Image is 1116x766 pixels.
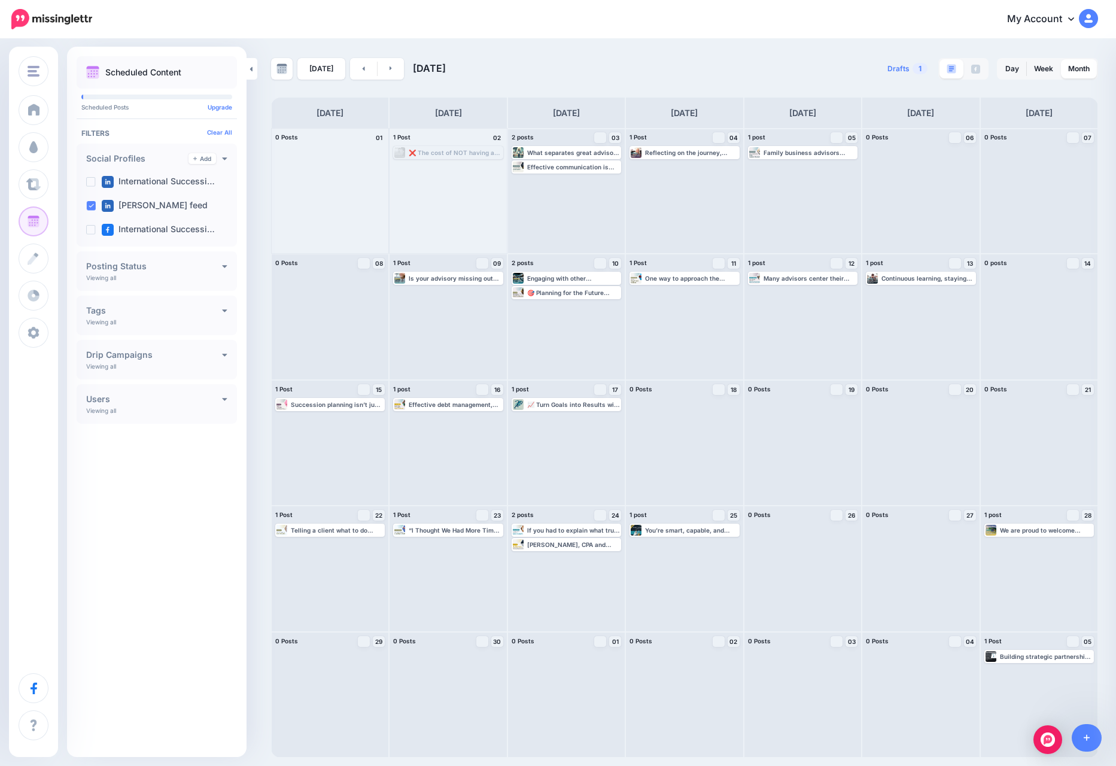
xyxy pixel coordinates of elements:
a: [DATE] [297,58,345,80]
a: 07 [1082,132,1094,143]
h4: Drip Campaigns [86,351,222,359]
a: 30 [491,636,503,647]
a: Week [1027,59,1060,78]
span: 01 [612,639,619,645]
a: 12 [846,258,857,269]
span: 0 Posts [866,637,889,645]
span: 0 Posts [275,133,298,141]
span: 26 [848,512,855,518]
div: “I Thought We Had More Time” Those are the words no advisor wants to hear from a client’s spouse…... [409,527,501,534]
span: 05 [848,135,856,141]
div: If you had to explain what truly drives you—in one sentence—could you? Not what you do. Why you d... [527,527,620,534]
span: 1 Post [275,511,293,518]
span: 0 Posts [630,385,652,393]
span: 30 [493,639,501,645]
span: 1 Post [984,637,1002,645]
span: 11 [731,260,736,266]
img: facebook-square.png [102,224,114,236]
span: 03 [848,639,856,645]
a: 04 [728,132,740,143]
a: 08 [373,258,385,269]
span: 1 post [984,511,1002,518]
span: 0 Posts [748,637,771,645]
img: menu.png [28,66,39,77]
div: Open Intercom Messenger [1033,725,1062,754]
div: Effective communication is about understanding the values and motivations of others. Read more 👉 ... [527,163,620,171]
span: 1 Post [275,385,293,393]
span: 1 Post [630,133,647,141]
p: Viewing all [86,274,116,281]
img: Missinglettr [11,9,92,29]
span: 1 Post [393,511,410,518]
span: 1 post [866,259,883,266]
h4: [DATE] [435,106,462,120]
h4: Tags [86,306,222,315]
span: 1 post [512,385,529,393]
a: My Account [995,5,1098,34]
span: 16 [494,387,500,393]
h4: Filters [81,129,232,138]
span: 03 [612,135,619,141]
div: ❌ The cost of NOT having a succession plan? Business failure. Many business owners avoid successi... [409,149,501,156]
a: 18 [728,384,740,395]
div: Reflecting on the journey, [PERSON_NAME] and [PERSON_NAME] acknowledge that one of the key factor... [645,149,738,156]
div: Telling a client what to do rarely works. Showing them—through stories, visuals, and shared exper... [291,527,384,534]
h4: [DATE] [789,106,816,120]
span: 02 [729,639,737,645]
h4: 02 [491,132,503,143]
div: What separates great advisors from the rest? 🌟 A strategic mindset and actionable tools! Learn ho... [527,149,620,156]
div: Continuous learning, staying updated, seeking feedback, embracing new technologies, and fostering... [881,275,974,282]
a: 05 [1082,636,1094,647]
span: 20 [966,387,974,393]
a: 03 [846,636,857,647]
a: 21 [1082,384,1094,395]
label: International Successi… [102,224,215,236]
div: Effective debt management, investment strategies, and financial planning can significantly reduce... [409,401,501,408]
span: 21 [1085,387,1091,393]
span: 2 posts [512,511,534,518]
div: You’re smart, capable, and ready for more. But what’s your next move as an advisor? White Glove C... [645,527,738,534]
h4: Social Profiles [86,154,188,163]
p: Viewing all [86,318,116,326]
span: 28 [1084,512,1091,518]
div: 🎯 Planning for the Future Starts [DATE]! [PERSON_NAME] CSP® designation reinforces [PERSON_NAME] ... [527,289,620,296]
span: 07 [1084,135,1091,141]
div: We are proud to welcome [PERSON_NAME] to the Certified Succession Planner™ (CSP®) network! With h... [1000,527,1093,534]
a: 22 [373,510,385,521]
span: 15 [376,387,382,393]
div: One way to approach the process is by focusing on the protection and smooth transition of the bus... [645,275,738,282]
label: International Successi… [102,176,215,188]
span: 0 Posts [984,133,1007,141]
span: 04 [729,135,738,141]
span: [DATE] [413,62,446,74]
a: Upgrade [208,104,232,111]
p: Viewing all [86,407,116,414]
span: 0 Posts [866,385,889,393]
span: 0 Posts [512,637,534,645]
a: 03 [609,132,621,143]
span: 12 [849,260,855,266]
span: 2 posts [512,133,534,141]
span: 06 [966,135,974,141]
a: 20 [964,384,976,395]
span: 0 Posts [984,385,1007,393]
span: 22 [375,512,382,518]
span: 24 [612,512,619,518]
span: 1 Post [630,259,647,266]
span: 0 Posts [866,511,889,518]
span: 04 [966,639,974,645]
a: 14 [1082,258,1094,269]
a: 24 [609,510,621,521]
p: Scheduled Content [105,68,181,77]
span: 23 [494,512,501,518]
div: Family business advisors concentrate on family ownership and management aspects, representing a p... [764,149,856,156]
img: facebook-grey-square.png [971,65,980,74]
a: 05 [846,132,857,143]
p: Scheduled Posts [81,104,232,110]
div: Building strategic partnerships starts with clarity, not charisma. This visual breaks down the 10... [1000,653,1093,660]
div: Is your advisory missing out on repeatable success? How high-impact habits are redefining advisor... [409,275,501,282]
label: [PERSON_NAME] feed [102,200,208,212]
a: Clear All [207,129,232,136]
span: 0 Posts [866,133,889,141]
a: Day [998,59,1026,78]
